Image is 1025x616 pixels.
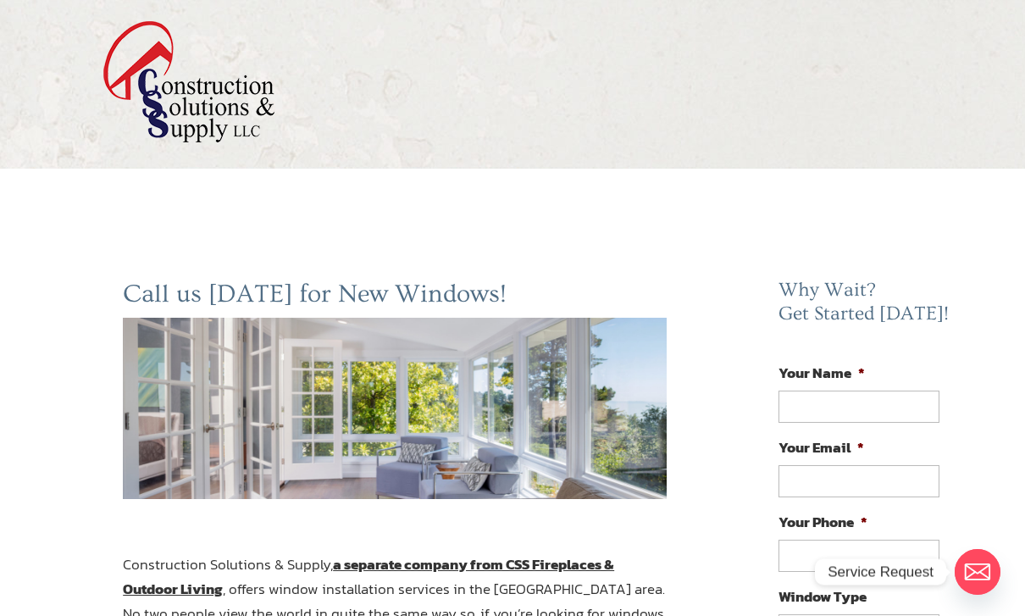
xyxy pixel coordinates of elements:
[778,279,953,334] h2: Why Wait? Get Started [DATE]!
[955,549,1000,595] a: Email
[778,513,867,531] label: Your Phone
[778,438,864,457] label: Your Email
[102,20,275,143] img: logo
[123,318,667,499] img: windows-jacksonville-fl-ormond-beach-fl-construction-solutions
[778,587,867,606] label: Window Type
[123,553,614,600] strong: a separate company from CSS Fireplaces & Outdoor Living
[123,279,667,318] h2: Call us [DATE] for New Windows!
[778,363,865,382] label: Your Name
